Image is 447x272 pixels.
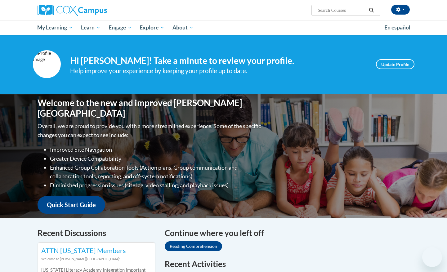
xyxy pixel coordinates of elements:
[38,227,155,239] h4: Recent Discussions
[172,24,194,31] span: About
[34,20,77,35] a: My Learning
[38,98,262,118] h1: Welcome to the new and improved [PERSON_NAME][GEOGRAPHIC_DATA]
[165,227,410,239] h4: Continue where you left off
[38,5,107,16] img: Cox Campus
[384,24,410,31] span: En español
[50,181,262,190] li: Diminished progression issues (site lag, video stalling, and playback issues)
[376,59,414,69] a: Update Profile
[165,241,222,251] a: Reading Comprehension
[165,258,410,270] h1: Recent Activities
[37,24,73,31] span: My Learning
[38,122,262,140] p: Overall, we are proud to provide you with a more streamlined experience. Some of the specific cha...
[33,50,61,78] img: Profile Image
[38,5,155,16] a: Cox Campus
[81,24,101,31] span: Learn
[391,5,410,15] button: Account Settings
[380,21,414,34] a: En español
[50,163,262,181] li: Enhanced Group Collaboration Tools (Action plans, Group communication and collaboration tools, re...
[422,247,442,267] iframe: Button to launch messaging window
[50,145,262,154] li: Improved Site Navigation
[38,196,105,214] a: Quick Start Guide
[168,20,198,35] a: About
[70,56,367,66] h4: Hi [PERSON_NAME]! Take a minute to review your profile.
[28,20,419,35] div: Main menu
[109,24,132,31] span: Engage
[105,20,136,35] a: Engage
[41,256,152,262] div: Welcome to [PERSON_NAME][GEOGRAPHIC_DATA]!
[367,7,376,14] button: Search
[317,7,367,14] input: Search Courses
[77,20,105,35] a: Learn
[136,20,168,35] a: Explore
[70,66,367,76] div: Help improve your experience by keeping your profile up to date.
[41,246,126,255] a: ATTN [US_STATE] Members
[140,24,164,31] span: Explore
[50,154,262,163] li: Greater Device Compatibility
